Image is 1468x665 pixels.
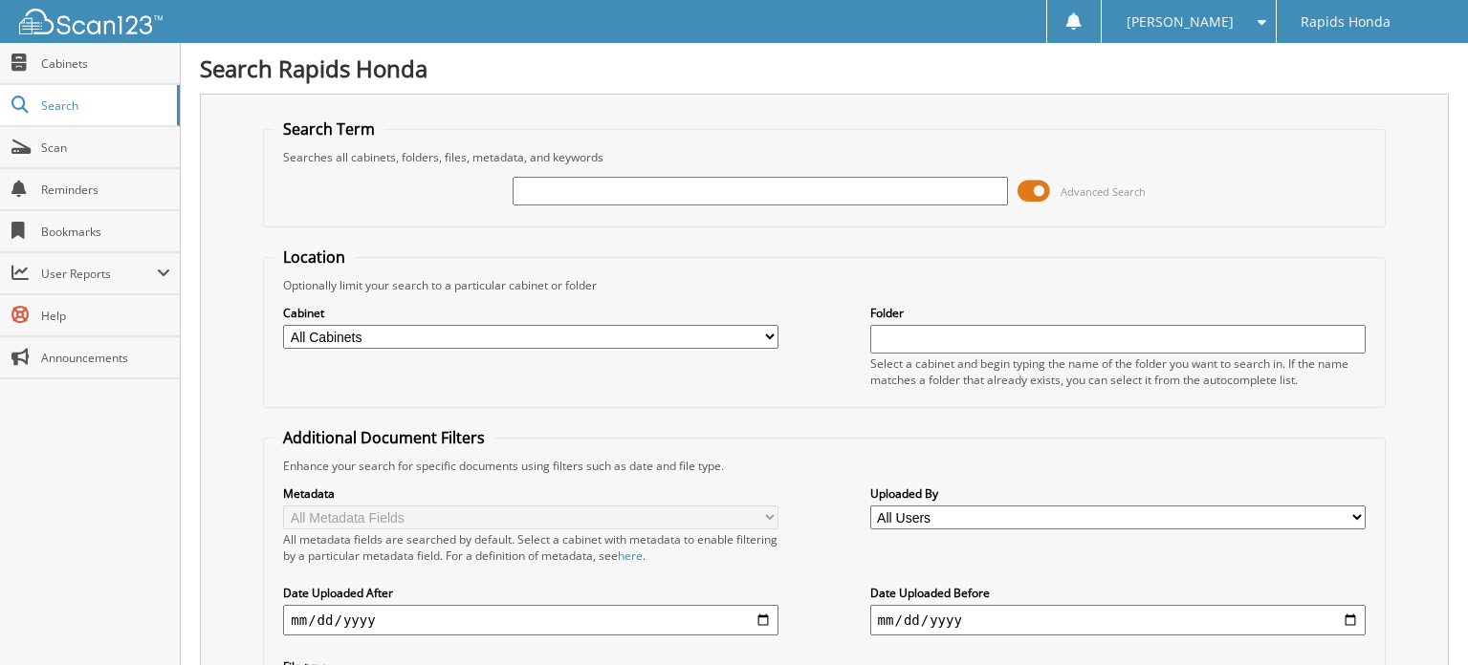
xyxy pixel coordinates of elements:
[41,55,170,72] span: Cabinets
[1127,16,1234,28] span: [PERSON_NAME]
[870,585,1366,601] label: Date Uploaded Before
[274,427,494,448] legend: Additional Document Filters
[19,9,163,34] img: scan123-logo-white.svg
[274,149,1374,165] div: Searches all cabinets, folders, files, metadata, and keywords
[41,266,157,282] span: User Reports
[1061,184,1146,199] span: Advanced Search
[870,305,1366,321] label: Folder
[283,531,778,564] div: All metadata fields are searched by default. Select a cabinet with metadata to enable filtering b...
[274,277,1374,293] div: Optionally limit your search to a particular cabinet or folder
[870,355,1366,388] div: Select a cabinet and begin typing the name of the folder you want to search in. If the name match...
[283,305,778,321] label: Cabinet
[41,224,170,240] span: Bookmarks
[1301,16,1391,28] span: Rapids Honda
[41,139,170,156] span: Scan
[41,97,167,114] span: Search
[870,485,1366,502] label: Uploaded By
[274,247,355,268] legend: Location
[41,308,170,324] span: Help
[870,605,1366,635] input: end
[283,585,778,601] label: Date Uploaded After
[274,458,1374,474] div: Enhance your search for specific documents using filters such as date and file type.
[283,485,778,502] label: Metadata
[274,118,384,139] legend: Search Term
[283,605,778,635] input: start
[618,547,643,564] a: here
[41,182,170,198] span: Reminders
[41,350,170,366] span: Announcements
[200,53,1449,84] h1: Search Rapids Honda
